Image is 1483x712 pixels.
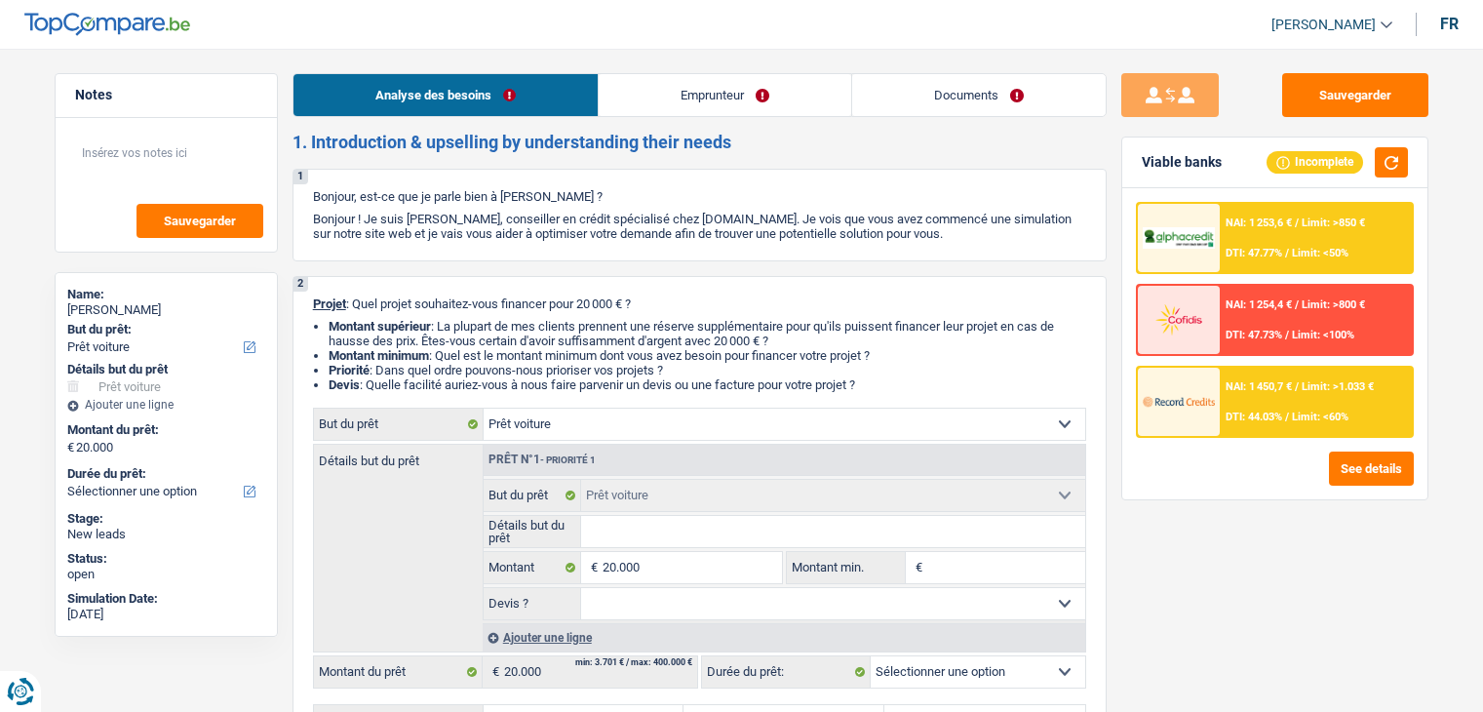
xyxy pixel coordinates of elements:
div: [PERSON_NAME] [67,302,265,318]
button: Sauvegarder [1282,73,1428,117]
li: : La plupart de mes clients prennent une réserve supplémentaire pour qu'ils puissent financer leu... [329,319,1086,348]
li: : Quel est le montant minimum dont vous avez besoin pour financer votre projet ? [329,348,1086,363]
div: min: 3.701 € / max: 400.000 € [575,658,692,667]
label: But du prêt [314,409,484,440]
h2: 1. Introduction & upselling by understanding their needs [293,132,1107,153]
span: NAI: 1 254,4 € [1226,298,1292,311]
span: € [483,656,504,688]
li: : Quelle facilité auriez-vous à nous faire parvenir un devis ou une facture pour votre projet ? [329,377,1086,392]
span: € [67,440,74,455]
img: Cofidis [1143,301,1215,337]
div: Name: [67,287,265,302]
li: : Dans quel ordre pouvons-nous prioriser vos projets ? [329,363,1086,377]
div: Ajouter une ligne [67,398,265,412]
span: Sauvegarder [164,215,236,227]
span: NAI: 1 450,7 € [1226,380,1292,393]
label: Devis ? [484,588,582,619]
label: But du prêt [484,480,582,511]
span: Limit: >850 € [1302,217,1365,229]
p: Bonjour, est-ce que je parle bien à [PERSON_NAME] ? [313,189,1086,204]
span: - Priorité 1 [540,455,596,465]
span: DTI: 44.03% [1226,411,1282,423]
span: DTI: 47.73% [1226,329,1282,341]
span: / [1295,298,1299,311]
label: Montant min. [787,552,906,583]
div: [DATE] [67,607,265,622]
label: Détails but du prêt [484,516,582,547]
button: See details [1329,452,1414,486]
span: / [1285,247,1289,259]
img: Record Credits [1143,383,1215,419]
span: € [906,552,927,583]
label: Durée du prêt: [67,466,261,482]
div: Ajouter une ligne [483,623,1085,652]
span: / [1295,217,1299,229]
div: Prêt n°1 [484,454,601,466]
span: DTI: 47.77% [1226,247,1282,259]
a: Documents [852,74,1106,116]
span: / [1285,411,1289,423]
button: Sauvegarder [137,204,263,238]
label: Durée du prêt: [702,656,871,688]
div: 2 [293,277,308,292]
label: But du prêt: [67,322,261,337]
label: Détails but du prêt [314,445,483,467]
strong: Montant supérieur [329,319,431,334]
div: 1 [293,170,308,184]
img: TopCompare Logo [24,13,190,36]
span: Projet [313,297,346,311]
span: Devis [329,377,360,392]
div: fr [1440,15,1459,33]
span: Limit: <60% [1292,411,1348,423]
span: Limit: <50% [1292,247,1348,259]
div: New leads [67,527,265,542]
label: Montant du prêt [314,656,483,688]
div: Incomplete [1267,151,1363,173]
p: Bonjour ! Je suis [PERSON_NAME], conseiller en crédit spécialisé chez [DOMAIN_NAME]. Je vois que ... [313,212,1086,241]
a: Analyse des besoins [293,74,598,116]
span: / [1285,329,1289,341]
div: open [67,567,265,582]
span: Limit: >800 € [1302,298,1365,311]
a: [PERSON_NAME] [1256,9,1392,41]
label: Montant du prêt: [67,422,261,438]
h5: Notes [75,87,257,103]
strong: Priorité [329,363,370,377]
div: Viable banks [1142,154,1222,171]
div: Stage: [67,511,265,527]
span: / [1295,380,1299,393]
span: NAI: 1 253,6 € [1226,217,1292,229]
span: Limit: <100% [1292,329,1354,341]
a: Emprunteur [599,74,851,116]
p: : Quel projet souhaitez-vous financer pour 20 000 € ? [313,297,1086,311]
div: Status: [67,551,265,567]
img: AlphaCredit [1143,227,1215,250]
strong: Montant minimum [329,348,429,363]
span: Limit: >1.033 € [1302,380,1374,393]
div: Simulation Date: [67,591,265,607]
div: Détails but du prêt [67,362,265,377]
span: [PERSON_NAME] [1271,17,1376,33]
label: Montant [484,552,582,583]
span: € [581,552,603,583]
